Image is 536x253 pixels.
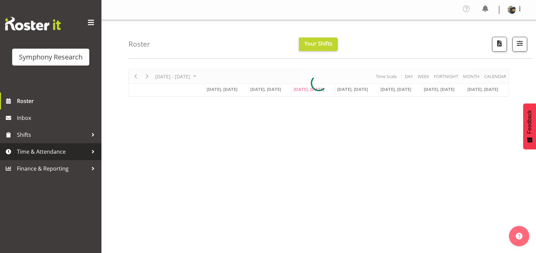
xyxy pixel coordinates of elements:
span: Feedback [527,110,533,134]
button: Feedback - Show survey [523,103,536,149]
button: Filter Shifts [512,37,527,52]
button: Your Shifts [299,37,338,51]
h4: Roster [129,40,150,48]
img: daniel-blaire539fa113fbfe09b833b57134f3ab6bf.png [508,6,516,14]
img: help-xxl-2.png [516,233,522,239]
button: Download a PDF of the roster according to the set date range. [492,37,507,52]
span: Roster [17,96,98,106]
span: Finance & Reporting [17,163,88,174]
span: Time & Attendance [17,147,88,157]
img: Rosterit website logo [5,17,61,30]
span: Shifts [17,130,88,140]
span: Inbox [17,113,98,123]
span: Your Shifts [304,40,332,47]
div: Symphony Research [19,52,83,62]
